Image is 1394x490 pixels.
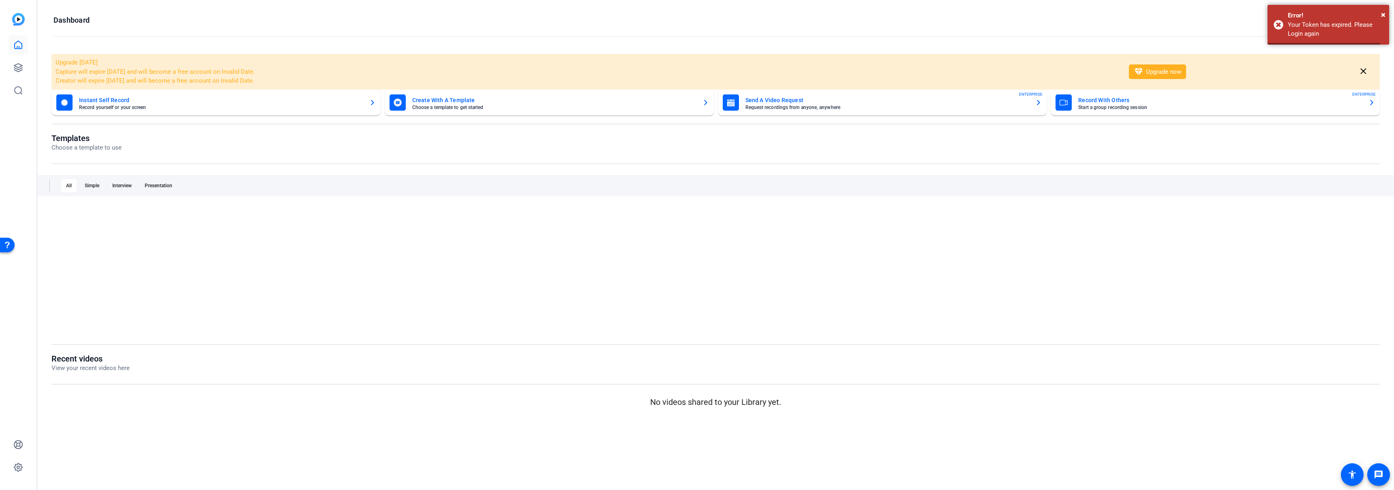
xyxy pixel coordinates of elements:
p: Choose a template to use [51,143,122,152]
h1: Recent videos [51,354,130,364]
mat-card-subtitle: Choose a template to get started [412,105,696,110]
p: No videos shared to your Library yet. [51,396,1380,408]
div: Interview [107,179,137,192]
mat-icon: message [1374,470,1383,479]
mat-icon: accessibility [1347,470,1357,479]
h1: Dashboard [54,15,90,25]
button: Send A Video RequestRequest recordings from anyone, anywhereENTERPRISE [718,90,1047,116]
div: Your Token has expired. Please Login again [1288,20,1383,39]
mat-card-title: Instant Self Record [79,95,363,105]
mat-card-title: Record With Others [1078,95,1362,105]
span: ENTERPRISE [1019,91,1043,97]
mat-card-subtitle: Record yourself or your screen [79,105,363,110]
button: Create With A TemplateChoose a template to get started [385,90,714,116]
div: Error! [1288,11,1383,20]
mat-card-title: Send A Video Request [745,95,1029,105]
img: blue-gradient.svg [12,13,25,26]
div: Simple [80,179,104,192]
span: × [1381,10,1385,19]
button: Upgrade now [1129,64,1186,79]
mat-card-title: Create With A Template [412,95,696,105]
li: Capture will expire [DATE] and will become a free account on Invalid Date. [56,67,1118,77]
h1: Templates [51,133,122,143]
span: Upgrade [DATE] [56,59,98,66]
p: View your recent videos here [51,364,130,373]
mat-icon: diamond [1134,67,1143,77]
div: Presentation [140,179,177,192]
mat-card-subtitle: Request recordings from anyone, anywhere [745,105,1029,110]
mat-card-subtitle: Start a group recording session [1078,105,1362,110]
span: ENTERPRISE [1352,91,1376,97]
button: Record With OthersStart a group recording sessionENTERPRISE [1051,90,1380,116]
mat-icon: close [1358,66,1368,77]
li: Creator will expire [DATE] and will become a free account on Invalid Date. [56,76,1118,86]
button: Instant Self RecordRecord yourself or your screen [51,90,381,116]
div: All [61,179,77,192]
button: Close [1381,9,1385,21]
